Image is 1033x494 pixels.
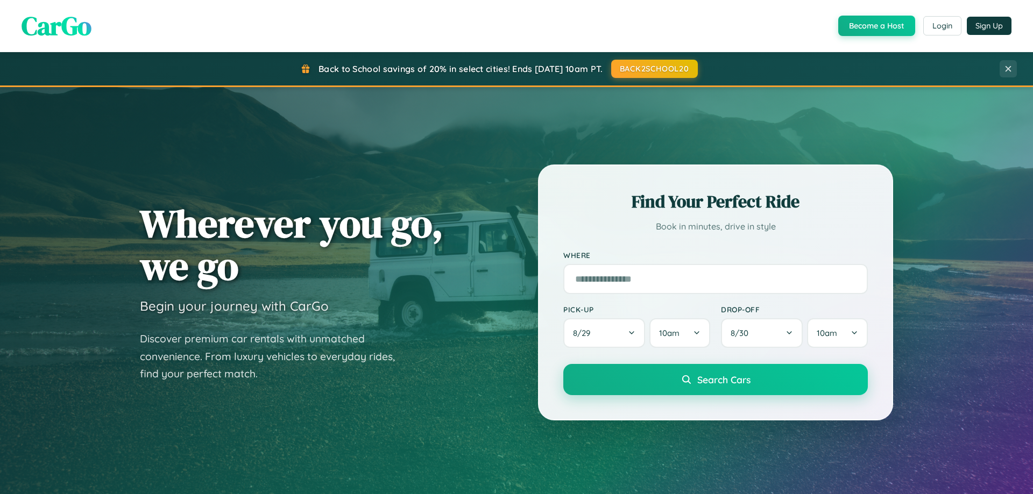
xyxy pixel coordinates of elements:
label: Pick-up [563,305,710,314]
p: Book in minutes, drive in style [563,219,868,234]
span: 10am [659,328,680,338]
span: CarGo [22,8,91,44]
span: Search Cars [697,374,751,385]
button: 10am [649,318,710,348]
h3: Begin your journey with CarGo [140,298,329,314]
label: Drop-off [721,305,868,314]
p: Discover premium car rentals with unmatched convenience. From luxury vehicles to everyday rides, ... [140,330,409,383]
button: BACK2SCHOOL20 [611,60,698,78]
label: Where [563,250,868,260]
span: 8 / 30 [731,328,754,338]
button: Login [923,16,961,35]
h1: Wherever you go, we go [140,202,443,287]
button: Sign Up [967,17,1011,35]
span: 10am [817,328,837,338]
button: Become a Host [838,16,915,36]
span: 8 / 29 [573,328,596,338]
button: 8/29 [563,318,645,348]
button: 8/30 [721,318,803,348]
h2: Find Your Perfect Ride [563,190,868,213]
button: 10am [807,318,868,348]
span: Back to School savings of 20% in select cities! Ends [DATE] 10am PT. [319,63,603,74]
button: Search Cars [563,364,868,395]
